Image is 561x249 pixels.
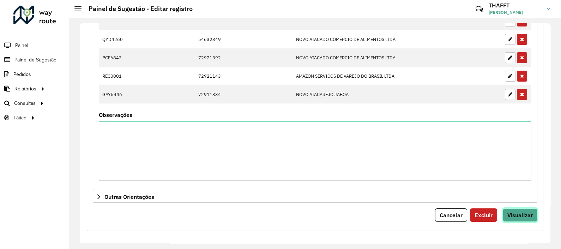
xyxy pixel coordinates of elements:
[15,42,28,49] span: Painel
[475,212,493,219] span: Excluir
[93,191,537,203] a: Outras Orientações
[13,114,26,121] span: Tático
[292,85,446,103] td: NOVO ATACAREJO JABOA
[195,85,292,103] td: 72911334
[470,208,497,222] button: Excluir
[440,212,463,219] span: Cancelar
[503,208,537,222] button: Visualizar
[489,9,542,16] span: [PERSON_NAME]
[435,208,467,222] button: Cancelar
[104,194,154,200] span: Outras Orientações
[14,56,56,64] span: Painel de Sugestão
[13,71,31,78] span: Pedidos
[489,2,542,9] h3: THAFFT
[292,48,446,67] td: NOVO ATACADO COMERCIO DE ALIMENTOS LTDA
[195,67,292,85] td: 72921143
[99,85,138,103] td: GAY5446
[99,30,138,48] td: QYD4260
[99,67,138,85] td: REC0001
[99,111,132,119] label: Observações
[195,30,292,48] td: 54632349
[14,85,36,93] span: Relatórios
[292,30,446,48] td: NOVO ATACADO COMERCIO DE ALIMENTOS LTDA
[472,1,487,17] a: Contato Rápido
[99,48,138,67] td: PCF6843
[195,48,292,67] td: 72921392
[82,5,193,13] h2: Painel de Sugestão - Editar registro
[292,67,446,85] td: AMAZON SERVICOS DE VAREJO DO BRASIL LTDA
[507,212,533,219] span: Visualizar
[14,100,36,107] span: Consultas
